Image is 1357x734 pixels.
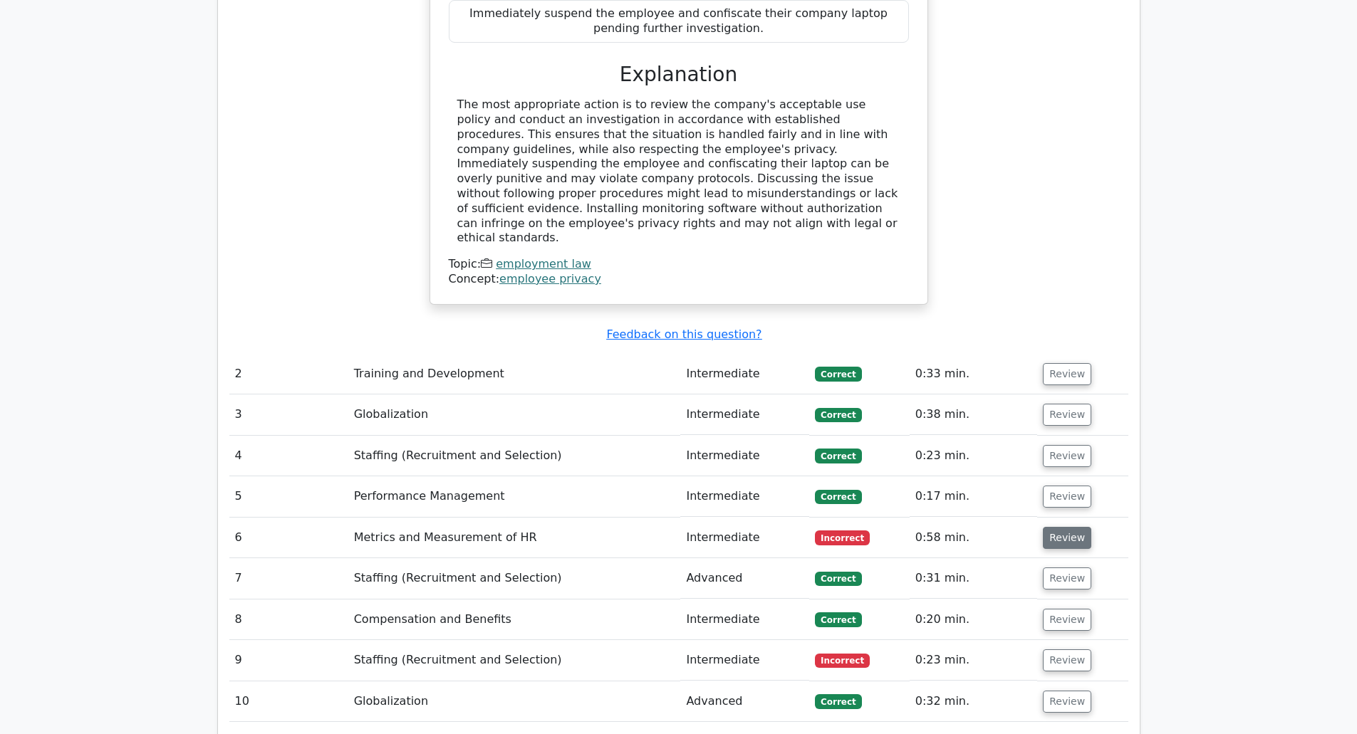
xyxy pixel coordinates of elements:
[229,599,348,640] td: 8
[910,518,1037,558] td: 0:58 min.
[680,599,809,640] td: Intermediate
[815,612,861,626] span: Correct
[815,490,861,504] span: Correct
[910,681,1037,722] td: 0:32 min.
[910,640,1037,681] td: 0:23 min.
[348,354,681,394] td: Training and Development
[910,599,1037,640] td: 0:20 min.
[815,694,861,708] span: Correct
[348,436,681,476] td: Staffing (Recruitment and Selection)
[815,530,870,545] span: Incorrect
[815,654,870,668] span: Incorrect
[910,436,1037,476] td: 0:23 min.
[496,257,591,271] a: employment law
[815,572,861,586] span: Correct
[1043,567,1091,589] button: Review
[229,436,348,476] td: 4
[229,681,348,722] td: 10
[348,681,681,722] td: Globalization
[680,476,809,517] td: Intermediate
[229,518,348,558] td: 6
[680,354,809,394] td: Intermediate
[229,476,348,517] td: 5
[1043,527,1091,549] button: Review
[815,367,861,381] span: Correct
[910,394,1037,435] td: 0:38 min.
[910,558,1037,599] td: 0:31 min.
[680,681,809,722] td: Advanced
[1043,691,1091,713] button: Review
[1043,486,1091,508] button: Review
[1043,445,1091,467] button: Review
[680,558,809,599] td: Advanced
[348,599,681,640] td: Compensation and Benefits
[1043,363,1091,385] button: Review
[1043,404,1091,426] button: Review
[815,449,861,463] span: Correct
[457,98,900,246] div: The most appropriate action is to review the company's acceptable use policy and conduct an inves...
[229,640,348,681] td: 9
[680,394,809,435] td: Intermediate
[348,394,681,435] td: Globalization
[348,640,681,681] td: Staffing (Recruitment and Selection)
[1043,609,1091,631] button: Review
[449,272,909,287] div: Concept:
[229,394,348,435] td: 3
[348,476,681,517] td: Performance Management
[499,272,601,285] a: employee privacy
[1043,649,1091,671] button: Review
[606,327,761,341] a: Feedback on this question?
[348,518,681,558] td: Metrics and Measurement of HR
[910,476,1037,517] td: 0:17 min.
[449,257,909,272] div: Topic:
[680,640,809,681] td: Intermediate
[680,518,809,558] td: Intermediate
[348,558,681,599] td: Staffing (Recruitment and Selection)
[229,558,348,599] td: 7
[229,354,348,394] td: 2
[680,436,809,476] td: Intermediate
[910,354,1037,394] td: 0:33 min.
[815,408,861,422] span: Correct
[457,63,900,87] h3: Explanation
